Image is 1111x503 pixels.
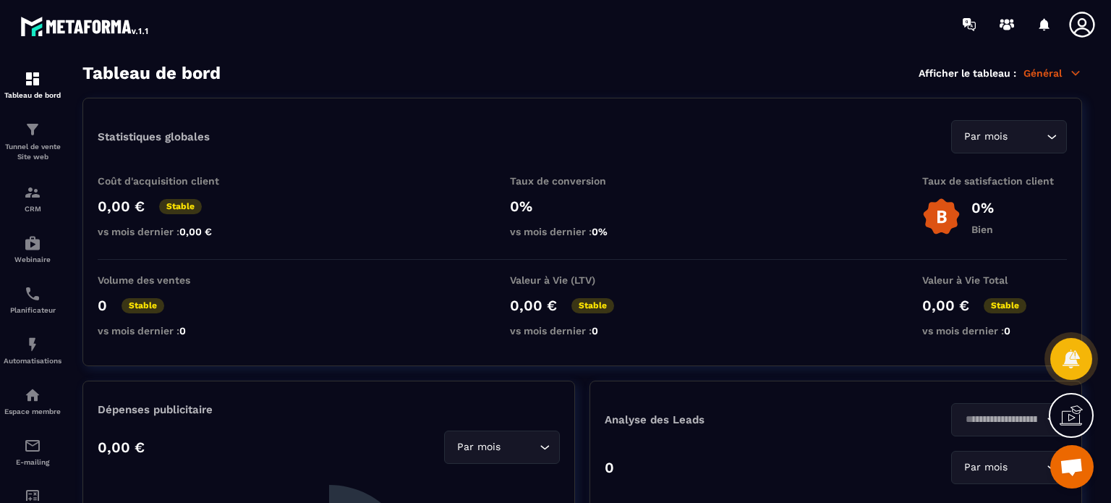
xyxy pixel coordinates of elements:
[98,226,242,237] p: vs mois dernier :
[444,431,560,464] div: Search for option
[1023,67,1082,80] p: Général
[510,325,655,337] p: vs mois dernier :
[24,336,41,353] img: automations
[98,274,242,286] p: Volume des ventes
[4,173,61,224] a: formationformationCRM
[961,460,1010,475] span: Par mois
[510,297,557,314] p: 0,00 €
[4,224,61,274] a: automationsautomationsWebinaire
[24,184,41,201] img: formation
[24,386,41,404] img: automations
[1004,325,1010,337] span: 0
[24,121,41,138] img: formation
[179,325,186,337] span: 0
[592,325,598,337] span: 0
[24,70,41,88] img: formation
[922,175,1067,187] p: Taux de satisfaction client
[98,403,560,416] p: Dépenses publicitaire
[4,255,61,263] p: Webinaire
[605,413,836,426] p: Analyse des Leads
[4,426,61,477] a: emailemailE-mailing
[98,130,210,143] p: Statistiques globales
[4,458,61,466] p: E-mailing
[4,325,61,376] a: automationsautomationsAutomatisations
[98,439,145,456] p: 0,00 €
[592,226,608,237] span: 0%
[159,199,202,214] p: Stable
[4,142,61,162] p: Tunnel de vente Site web
[4,376,61,426] a: automationsautomationsEspace membre
[4,306,61,314] p: Planificateur
[98,325,242,337] p: vs mois dernier :
[24,234,41,252] img: automations
[510,226,655,237] p: vs mois dernier :
[122,298,164,313] p: Stable
[4,91,61,99] p: Tableau de bord
[98,198,145,215] p: 0,00 €
[179,226,212,237] span: 0,00 €
[605,459,614,476] p: 0
[951,120,1067,153] div: Search for option
[922,274,1067,286] p: Valeur à Vie Total
[1010,129,1043,145] input: Search for option
[971,224,994,235] p: Bien
[20,13,150,39] img: logo
[82,63,221,83] h3: Tableau de bord
[4,357,61,365] p: Automatisations
[961,412,1043,428] input: Search for option
[98,297,107,314] p: 0
[510,175,655,187] p: Taux de conversion
[922,198,961,236] img: b-badge-o.b3b20ee6.svg
[971,199,994,216] p: 0%
[1010,460,1043,475] input: Search for option
[24,437,41,455] img: email
[951,451,1067,484] div: Search for option
[922,297,969,314] p: 0,00 €
[510,198,655,215] p: 0%
[454,439,503,455] span: Par mois
[1050,445,1094,489] div: Ouvrir le chat
[503,439,536,455] input: Search for option
[98,175,242,187] p: Coût d'acquisition client
[4,59,61,110] a: formationformationTableau de bord
[951,403,1067,436] div: Search for option
[510,274,655,286] p: Valeur à Vie (LTV)
[961,129,1010,145] span: Par mois
[984,298,1026,313] p: Stable
[24,285,41,303] img: scheduler
[4,205,61,213] p: CRM
[4,274,61,325] a: schedulerschedulerPlanificateur
[922,325,1067,337] p: vs mois dernier :
[4,407,61,415] p: Espace membre
[4,110,61,173] a: formationformationTunnel de vente Site web
[571,298,614,313] p: Stable
[919,67,1016,79] p: Afficher le tableau :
